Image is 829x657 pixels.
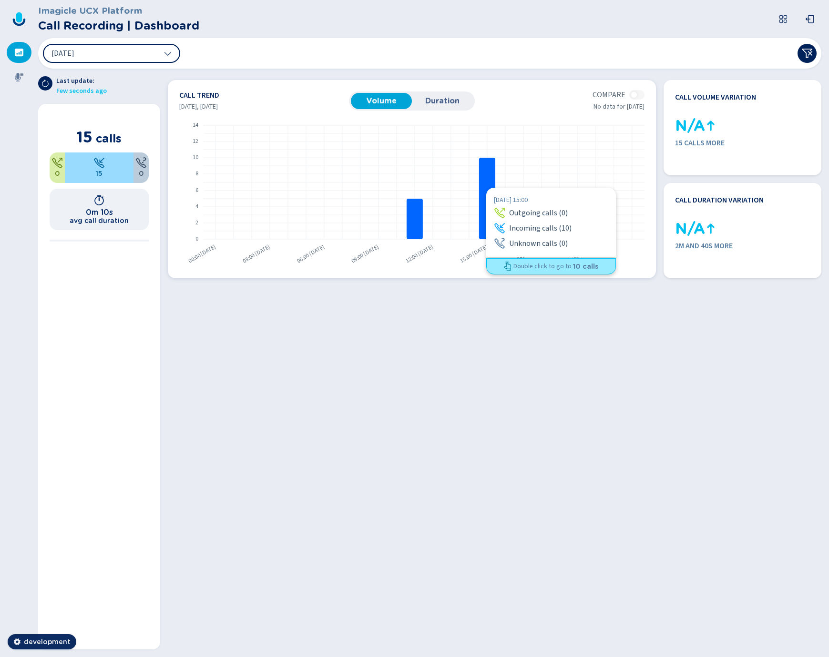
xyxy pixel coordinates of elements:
[14,72,24,82] svg: mic-fill
[179,102,218,112] span: [DATE], [DATE]
[351,93,412,109] button: Volume
[193,138,198,146] text: 12
[801,48,813,59] svg: funnel-disabled
[593,89,625,101] span: Compare
[675,91,756,103] h4: Call volume variation
[195,187,198,195] text: 6
[195,219,198,227] text: 2
[77,128,92,146] span: 15
[675,194,764,206] h4: Call duration variation
[139,169,143,179] span: 0
[404,243,435,265] text: 12:00 [DATE]
[705,223,716,234] svg: kpi-up
[43,44,180,63] button: [DATE]
[705,120,716,131] svg: kpi-up
[86,208,113,217] h1: 0m 10s
[70,217,129,224] h2: avg call duration
[241,243,272,265] text: 03:00 [DATE]
[93,194,105,206] svg: timer
[193,121,198,130] text: 14
[96,131,122,145] span: calls
[675,217,705,240] span: N/A
[195,170,198,178] text: 8
[459,243,489,265] text: 15:00 [DATE]
[50,152,65,183] div: 0%
[675,114,705,137] span: N/A
[195,235,198,243] text: 0
[675,240,810,252] span: 2m and 40s more
[805,14,815,24] svg: box-arrow-left
[187,243,217,265] text: 00:00 [DATE]
[51,50,74,57] span: [DATE]
[96,169,102,179] span: 15
[594,102,645,112] span: No data for [DATE]
[164,50,172,57] svg: chevron-down
[56,86,107,96] span: Few seconds ago
[8,634,76,649] button: development
[14,48,24,57] svg: dashboard-filled
[412,93,473,109] button: Duration
[133,152,149,183] div: 0%
[7,42,31,63] div: Dashboard
[56,76,107,86] span: Last update:
[55,169,60,179] span: 0
[513,243,543,265] text: 18:00 [DATE]
[355,97,408,105] span: Volume
[41,80,49,87] svg: arrow-clockwise
[65,152,133,183] div: 100%
[24,637,71,647] span: development
[93,157,105,169] svg: telephone-inbound
[675,118,690,133] div: 0 calls in the previous period, impossible to calculate the % variation
[675,221,690,236] div: 0 calls in the previous period, impossible to calculate the % variation
[567,243,598,265] text: 21:00 [DATE]
[51,157,63,169] svg: telephone-outbound
[675,137,810,149] span: 15 calls more
[416,97,469,105] span: Duration
[38,17,199,34] h2: Call Recording | Dashboard
[296,243,326,265] text: 06:00 [DATE]
[798,44,817,63] button: Clear filters
[38,4,199,17] h3: Imagicle UCX Platform
[195,203,198,211] text: 4
[179,91,349,99] h4: Call trend
[350,243,380,265] text: 09:00 [DATE]
[135,157,147,169] svg: unknown-call
[7,67,31,88] div: Recordings
[193,154,198,162] text: 10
